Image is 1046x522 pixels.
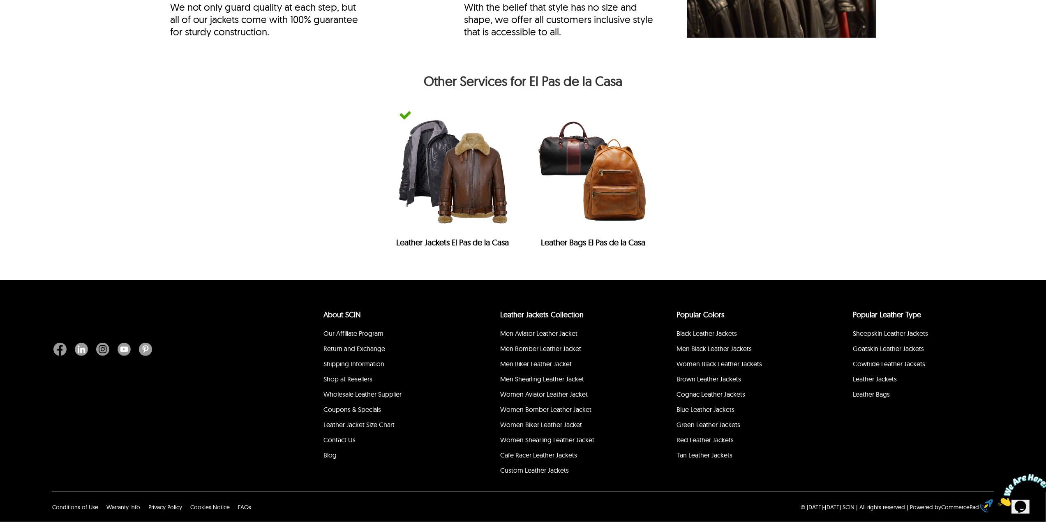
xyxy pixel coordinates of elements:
a: Goatskin Leather Jackets [853,344,924,353]
li: Tan Leather Jackets [675,449,813,464]
h2: Other Services for El Pas de la Casa [170,73,876,93]
li: Goatskin Leather Jackets [852,342,990,358]
div: We not only guard quality at each step, but all of our jackets come with 100% guarantee for sturd... [170,1,366,38]
li: Red Leather Jackets [675,434,813,449]
li: Custom Leather Jackets [499,464,637,479]
a: Green Leather Jackets [677,420,740,429]
a: Leather Jackets [853,375,897,383]
div: With the belief that style has no size and shape, we offer all customers inclusive style that is ... [464,1,660,38]
li: Contact Us [322,434,460,449]
a: eCommerce builder by CommercePad [981,499,993,515]
a: Leather Jacket Size Chart [323,420,395,429]
h2: Leather Bags El Pas de la Casa [531,238,656,252]
a: Women Black Leather Jackets [677,360,762,368]
a: Our Affiliate Program [323,329,383,337]
li: Men Bomber Leather Jacket [499,342,637,358]
li: Leather Bags [852,388,990,403]
a: Brown Leather Jackets [677,375,741,383]
li: Women Aviator Leather Jacket [499,388,637,403]
li: Cowhide Leather Jackets [852,358,990,373]
li: Return and Exchange [322,342,460,358]
a: Men Biker Leather Jacket [500,360,572,368]
li: Cognac Leather Jackets [675,388,813,403]
span: 1 [3,3,7,10]
a: Women Shearling Leather Jacket [500,436,594,444]
a: Leather Jackets Collection [500,310,584,319]
a: Privacy Policy [148,504,182,511]
h2: Leather Jackets El Pas de la Casa [391,238,515,252]
a: Wholesale Leather Supplier [323,390,402,398]
a: Men Aviator Leather Jacket [500,329,577,337]
a: Return and Exchange [323,344,385,353]
a: Cookies Notice [190,504,230,511]
a: Men Shearling Leather Jacket [500,375,584,383]
img: green-tick-icon [399,109,411,122]
a: Leather BagsLeather Bags El Pas de la Casa [523,101,664,260]
img: Facebook [53,343,67,356]
p: © [DATE]-[DATE] SCIN | All rights reserved [801,503,905,511]
li: Sheepskin Leather Jackets [852,327,990,342]
img: eCommerce builder by CommercePad [980,499,993,513]
a: CommercePad [942,504,979,511]
a: Warranty Info [106,504,140,511]
li: Blue Leather Jackets [675,403,813,418]
li: Men Black Leather Jackets [675,342,813,358]
a: Cognac Leather Jackets [677,390,745,398]
img: Linkedin [75,343,88,356]
a: green-tick-iconLeather JacketsLeather Jackets El Pas de la Casa [383,101,523,260]
div: | [907,503,909,511]
li: Coupons & Specials [322,403,460,418]
a: Tan Leather Jackets [677,451,732,459]
div: Powered by [910,503,979,511]
li: Leather Jacket Size Chart [322,418,460,434]
a: Youtube [113,343,135,356]
img: Youtube [118,343,131,356]
a: Coupons & Specials [323,405,381,413]
a: Red Leather Jackets [677,436,734,444]
img: Leather Bags [531,109,656,233]
img: Instagram [96,343,109,356]
a: Black Leather Jackets [677,329,737,337]
li: Blog [322,449,460,464]
li: Shop at Resellers [322,373,460,388]
iframe: chat widget [995,471,1046,510]
a: Sheepskin Leather Jackets [853,329,928,337]
a: Cafe Racer Leather Jackets [500,451,577,459]
a: Women Biker Leather Jacket [500,420,582,429]
a: Women Bomber Leather Jacket [500,405,591,413]
a: Shipping Information [323,360,384,368]
a: Men Bomber Leather Jacket [500,344,581,353]
li: Cafe Racer Leather Jackets [499,449,637,464]
a: popular leather jacket colors [677,310,725,319]
a: Custom Leather Jackets [500,466,569,474]
li: Men Shearling Leather Jacket [499,373,637,388]
li: Wholesale Leather Supplier [322,388,460,403]
li: Brown Leather Jackets [675,373,813,388]
a: About SCIN [323,310,361,319]
a: Popular Leather Type [853,310,921,319]
a: Blue Leather Jackets [677,405,734,413]
img: Leather Jackets [391,109,515,233]
img: Pinterest [139,343,152,356]
a: Contact Us [323,436,356,444]
a: Cowhide Leather Jackets [853,360,926,368]
a: Conditions of Use [52,504,98,511]
li: Women Biker Leather Jacket [499,418,637,434]
a: Facebook [53,343,71,356]
li: Black Leather Jackets [675,327,813,342]
a: FAQs [238,504,251,511]
li: Our Affiliate Program [322,327,460,342]
a: Leather Bags [853,390,890,398]
li: Women Shearling Leather Jacket [499,434,637,449]
li: Leather Jackets [852,373,990,388]
li: Men Biker Leather Jacket [499,358,637,373]
li: Shipping Information [322,358,460,373]
a: Linkedin [71,343,92,356]
a: Men Black Leather Jackets [677,344,752,353]
a: Pinterest [135,343,152,356]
